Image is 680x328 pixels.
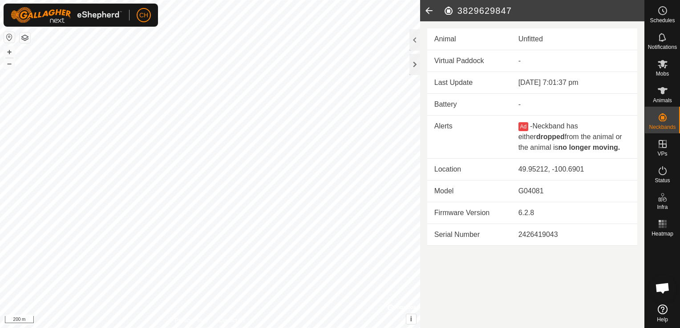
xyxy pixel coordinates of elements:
[4,47,15,57] button: +
[518,99,630,110] div: -
[443,5,644,16] h2: 3829629847
[530,122,532,130] span: -
[518,34,630,44] div: Unfitted
[649,124,676,130] span: Neckbands
[427,94,511,116] td: Battery
[518,186,630,196] div: G04081
[219,316,245,324] a: Contact Us
[657,151,667,156] span: VPs
[406,314,416,324] button: i
[657,317,668,322] span: Help
[518,208,630,218] div: 6.2.8
[11,7,122,23] img: Gallagher Logo
[4,32,15,43] button: Reset Map
[653,98,672,103] span: Animals
[652,231,673,236] span: Heatmap
[645,301,680,326] a: Help
[175,316,208,324] a: Privacy Policy
[427,202,511,224] td: Firmware Version
[650,18,675,23] span: Schedules
[427,72,511,94] td: Last Update
[648,44,677,50] span: Notifications
[518,122,622,151] span: Neckband has either from the animal or the animal is
[427,116,511,159] td: Alerts
[427,50,511,72] td: Virtual Paddock
[657,204,668,210] span: Infra
[518,229,630,240] div: 2426419043
[427,180,511,202] td: Model
[410,315,412,323] span: i
[536,133,565,140] b: dropped
[20,32,30,43] button: Map Layers
[427,28,511,50] td: Animal
[518,77,630,88] div: [DATE] 7:01:37 pm
[427,159,511,180] td: Location
[4,58,15,69] button: –
[656,71,669,76] span: Mobs
[518,122,528,131] button: Ad
[518,164,630,175] div: 49.95212, -100.6901
[649,275,676,301] div: Open chat
[558,144,620,151] b: no longer moving.
[518,57,521,64] app-display-virtual-paddock-transition: -
[655,178,670,183] span: Status
[139,11,148,20] span: CH
[427,224,511,246] td: Serial Number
